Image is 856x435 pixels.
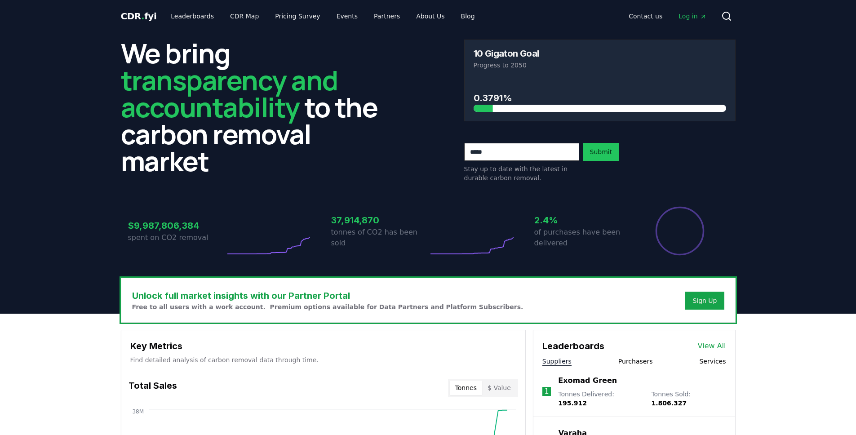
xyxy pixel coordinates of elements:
p: spent on CO2 removal [128,232,225,243]
h3: Leaderboards [542,339,604,353]
a: Leaderboards [164,8,221,24]
span: 1.806.327 [651,399,687,407]
h2: We bring to the carbon removal market [121,40,392,174]
a: Events [329,8,365,24]
a: Pricing Survey [268,8,327,24]
p: 1 [544,386,549,397]
button: Purchasers [618,357,653,366]
span: CDR fyi [121,11,157,22]
button: Services [699,357,726,366]
h3: 2.4% [534,213,631,227]
button: Sign Up [685,292,724,310]
a: CDR.fyi [121,10,157,22]
tspan: 38M [132,408,144,415]
h3: $9,987,806,384 [128,219,225,232]
p: tonnes of CO2 has been sold [331,227,428,249]
a: Log in [671,8,714,24]
span: 195.912 [558,399,587,407]
p: Stay up to date with the latest in durable carbon removal. [464,164,579,182]
h3: 10 Gigaton Goal [474,49,539,58]
button: $ Value [482,381,516,395]
a: Partners [367,8,407,24]
a: Sign Up [692,296,717,305]
button: Submit [583,143,620,161]
h3: 0.3791% [474,91,726,105]
a: View All [698,341,726,351]
p: Progress to 2050 [474,61,726,70]
p: Find detailed analysis of carbon removal data through time. [130,355,516,364]
p: Tonnes Delivered : [558,390,642,408]
span: Log in [679,12,706,21]
span: transparency and accountability [121,62,338,125]
h3: Unlock full market insights with our Partner Portal [132,289,523,302]
h3: Total Sales [129,379,177,397]
div: Percentage of sales delivered [655,206,705,256]
h3: Key Metrics [130,339,516,353]
a: Exomad Green [558,375,617,386]
span: . [141,11,144,22]
a: CDR Map [223,8,266,24]
a: Contact us [621,8,670,24]
p: of purchases have been delivered [534,227,631,249]
a: Blog [454,8,482,24]
h3: 37,914,870 [331,213,428,227]
a: About Us [409,8,452,24]
button: Tonnes [450,381,482,395]
p: Tonnes Sold : [651,390,726,408]
nav: Main [621,8,714,24]
nav: Main [164,8,482,24]
button: Suppliers [542,357,572,366]
p: Free to all users with a work account. Premium options available for Data Partners and Platform S... [132,302,523,311]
